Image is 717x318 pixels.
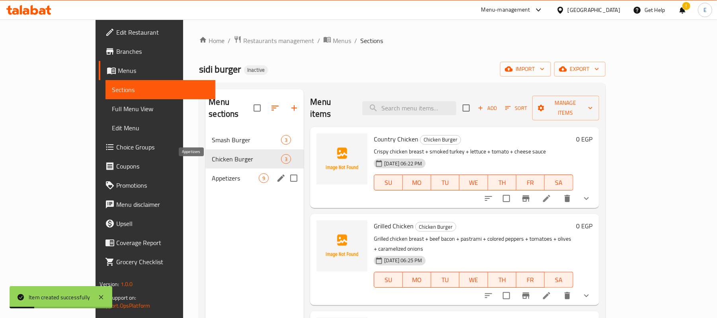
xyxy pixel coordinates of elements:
[100,279,119,289] span: Version:
[99,214,215,233] a: Upsell
[542,194,551,203] a: Edit menu item
[505,104,527,113] span: Sort
[99,252,215,271] a: Grocery Checklist
[488,272,516,288] button: TH
[99,42,215,61] a: Branches
[354,36,357,45] li: /
[100,292,136,303] span: Get support on:
[249,100,266,116] span: Select all sections
[205,130,304,149] div: Smash Burger3
[99,137,215,157] a: Choice Groups
[554,62,606,77] button: export
[374,133,418,145] span: Country Chicken
[532,96,599,120] button: Manage items
[545,272,573,288] button: SA
[310,96,352,120] h2: Menu items
[228,36,231,45] li: /
[212,135,281,145] span: Smash Burger
[516,175,545,190] button: FR
[479,286,498,305] button: sort-choices
[374,272,402,288] button: SU
[403,272,431,288] button: MO
[479,189,498,208] button: sort-choices
[281,154,291,164] div: items
[463,177,485,188] span: WE
[577,286,596,305] button: show more
[477,104,498,113] span: Add
[558,189,577,208] button: delete
[212,154,281,164] span: Chicken Burger
[542,291,551,300] a: Edit menu item
[317,36,320,45] li: /
[548,274,570,286] span: SA
[374,234,573,254] p: Grilled chicken breast + beef bacon + pastrami + colored peppers + tomatoes + olives + caramelize...
[498,287,515,304] span: Select to update
[475,102,500,114] button: Add
[100,300,150,311] a: Support.OpsPlatform
[381,257,425,264] span: [DATE] 06:25 PM
[205,169,304,188] div: Appetizers9edit
[116,238,209,247] span: Coverage Report
[431,272,459,288] button: TU
[415,222,456,232] div: Chicken Burger
[323,35,351,46] a: Menus
[475,102,500,114] span: Add item
[374,147,573,157] p: Crispy chicken breast + smoked turkey + lettuce + tomato + cheese sauce
[285,98,304,118] button: Add section
[561,64,599,74] span: export
[205,149,304,169] div: Chicken Burger3
[99,176,215,195] a: Promotions
[116,27,209,37] span: Edit Restaurant
[458,100,475,116] span: Select section
[259,175,268,182] span: 9
[244,67,268,73] span: Inactive
[118,66,209,75] span: Menus
[281,136,291,144] span: 3
[381,160,425,167] span: [DATE] 06:22 PM
[243,36,314,45] span: Restaurants management
[281,155,291,163] span: 3
[558,286,577,305] button: delete
[491,274,513,286] span: TH
[463,274,485,286] span: WE
[112,85,209,94] span: Sections
[333,36,351,45] span: Menus
[520,274,541,286] span: FR
[498,190,515,207] span: Select to update
[374,220,414,232] span: Grilled Chicken
[116,257,209,267] span: Grocery Checklist
[377,274,399,286] span: SU
[99,195,215,214] a: Menu disclaimer
[281,135,291,145] div: items
[234,35,314,46] a: Restaurants management
[105,118,215,137] a: Edit Menu
[316,133,367,185] img: Country Chicken
[374,175,402,190] button: SU
[420,135,461,144] span: Chicken Burger
[116,219,209,228] span: Upsell
[377,177,399,188] span: SU
[105,99,215,118] a: Full Menu View
[116,200,209,209] span: Menu disclaimer
[516,272,545,288] button: FR
[516,286,535,305] button: Branch-specific-item
[99,157,215,176] a: Coupons
[116,142,209,152] span: Choice Groups
[209,96,254,120] h2: Menu sections
[112,104,209,114] span: Full Menu View
[548,177,570,188] span: SA
[506,64,545,74] span: import
[539,98,593,118] span: Manage items
[205,127,304,191] nav: Menu sections
[420,135,461,145] div: Chicken Burger
[406,177,428,188] span: MO
[703,6,707,14] span: E
[259,173,269,183] div: items
[582,291,591,300] svg: Show Choices
[316,220,367,271] img: Grilled Chicken
[112,123,209,133] span: Edit Menu
[500,62,551,77] button: import
[29,293,90,302] div: Item created successfully
[488,175,516,190] button: TH
[416,222,456,232] span: Chicken Burger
